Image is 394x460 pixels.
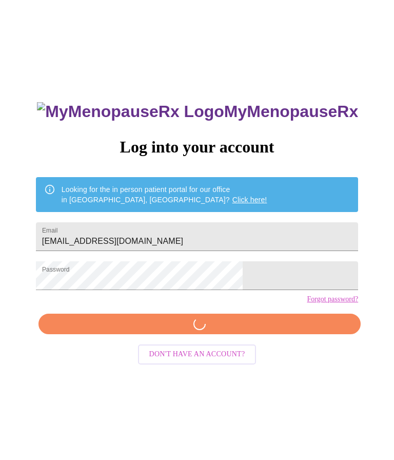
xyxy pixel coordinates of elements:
div: Looking for the in person patient portal for our office in [GEOGRAPHIC_DATA], [GEOGRAPHIC_DATA]? [62,180,267,209]
a: Forgot password? [307,295,358,303]
a: Click here! [232,196,267,204]
h3: Log into your account [36,138,358,157]
button: Don't have an account? [138,344,257,365]
a: Don't have an account? [135,349,259,358]
h3: MyMenopauseRx [37,102,358,121]
span: Don't have an account? [149,348,245,361]
img: MyMenopauseRx Logo [37,102,224,121]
